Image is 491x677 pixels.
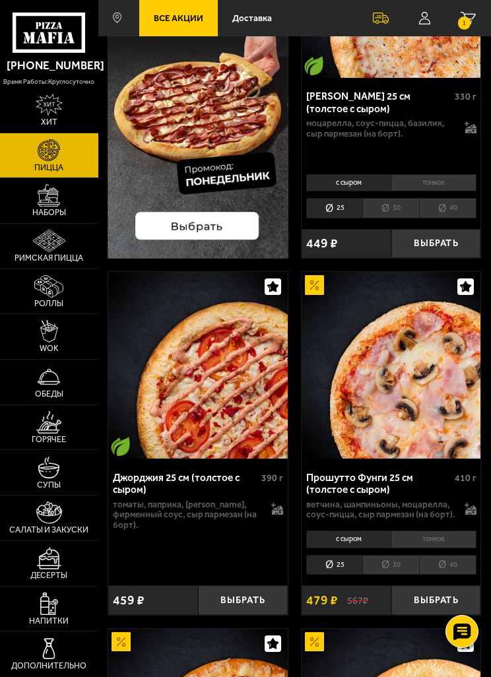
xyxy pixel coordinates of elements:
li: с сыром [306,531,391,548]
button: Выбрать [198,585,288,615]
span: Обеды [35,390,63,399]
span: Горячее [32,435,66,444]
div: Прошутто Фунги 25 см (толстое с сыром) [306,472,451,496]
img: Прошутто Фунги 25 см (толстое с сыром) [302,272,480,459]
img: Джорджия 25 см (толстое с сыром) [108,272,287,459]
span: Пицца [34,164,63,172]
span: Роллы [34,300,63,308]
span: WOK [40,344,59,353]
img: Вегетарианское блюдо [111,437,130,456]
div: [PERSON_NAME] 25 см (толстое с сыром) [306,90,451,115]
li: 40 [419,555,476,575]
li: тонкое [391,531,476,548]
div: Джорджия 25 см (толстое с сыром) [113,472,258,496]
span: Салаты и закуски [9,526,88,534]
span: Напитки [29,617,69,626]
small: 1 [458,16,471,29]
a: АкционныйПрошутто Фунги 25 см (толстое с сыром) [302,272,480,459]
span: Наборы [32,209,66,217]
li: 30 [362,198,419,218]
span: 330 г [455,91,476,102]
p: моцарелла, соус-пицца, базилик, сыр пармезан (на борт). [306,118,459,139]
a: Вегетарианское блюдоДжорджия 25 см (толстое с сыром) [108,272,287,459]
p: ветчина, шампиньоны, моцарелла, соус-пицца, сыр пармезан (на борт). [306,500,459,520]
span: 449 ₽ [306,237,338,249]
li: 30 [362,555,419,575]
span: 459 ₽ [113,594,145,606]
li: 25 [306,555,363,575]
button: Выбрать [391,585,481,615]
li: 25 [306,198,363,218]
span: Дополнительно [11,662,86,670]
span: 390 г [261,472,283,484]
s: 567 ₽ [347,595,368,605]
button: Выбрать [391,229,481,259]
span: Десерты [30,571,67,580]
span: Хит [41,118,57,127]
img: Акционный [305,632,324,651]
li: с сыром [306,174,391,191]
span: 479 ₽ [306,594,338,606]
img: Акционный [112,632,131,651]
li: 40 [419,198,476,218]
img: Акционный [305,275,324,294]
span: Все Акции [154,14,203,23]
li: тонкое [391,174,476,191]
span: Доставка [232,14,272,23]
img: Вегетарианское блюдо [304,56,323,75]
span: Римская пицца [15,254,83,263]
span: Супы [37,481,61,490]
p: томаты, паприка, [PERSON_NAME], фирменный соус, сыр пармезан (на борт). [113,500,266,531]
span: 410 г [455,472,476,484]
